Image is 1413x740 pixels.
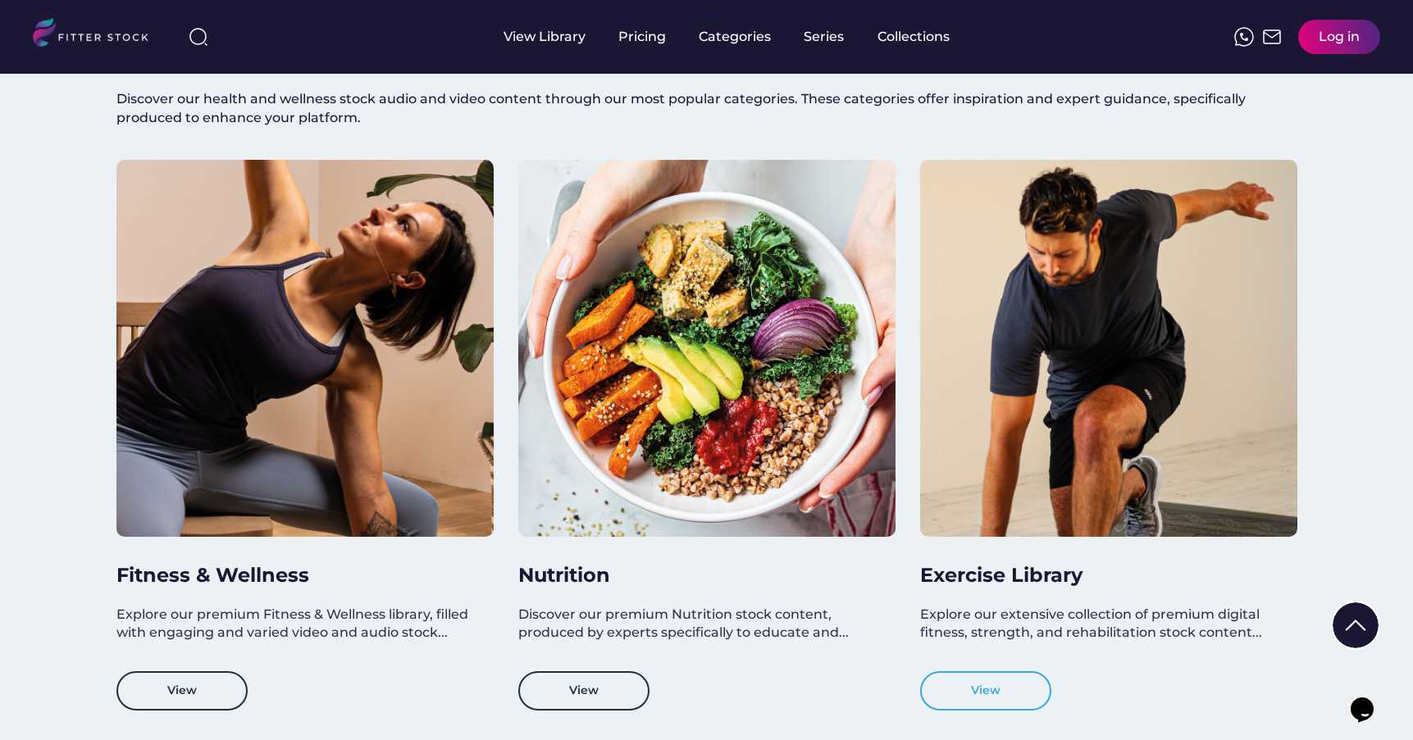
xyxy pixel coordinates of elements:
img: Frame%2051.svg [1262,27,1282,47]
div: View Library [504,28,586,46]
button: View [920,671,1051,710]
button: View [116,671,248,710]
div: Discover our premium Nutrition stock content, produced by experts specifically to educate and... [518,606,879,642]
img: search-normal%203.svg [189,27,208,47]
div: fvck [699,8,720,25]
span: Explore our extensive collection of premium digital fitness, strength, and rehabilitation stock c... [920,606,1263,640]
div: Explore our premium Fitness & Wellness library, filled with engaging and varied video and audio s... [116,606,477,642]
h3: Nutrition [518,561,879,589]
div: Collections [877,28,950,46]
div: Categories [699,28,771,46]
div: Log in [1319,28,1360,46]
div: Series [804,28,845,46]
h3: Fitness & Wellness [116,561,477,589]
div: Discover our health and wellness stock audio and video content through our most popular categorie... [116,90,1297,127]
iframe: chat widget [1344,674,1397,724]
img: Group%201000002322%20%281%29.svg [1333,602,1379,648]
div: Pricing [618,28,666,46]
h3: Exercise Library [920,561,1281,589]
button: View [518,671,650,710]
img: meteor-icons_whatsapp%20%281%29.svg [1234,27,1254,47]
img: LOGO.svg [33,18,162,52]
